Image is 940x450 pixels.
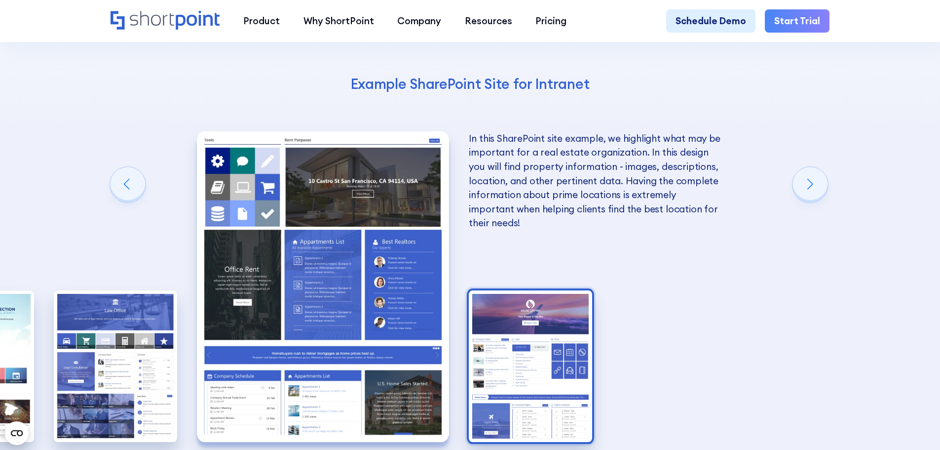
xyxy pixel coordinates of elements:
div: Product [243,14,280,28]
img: Intranet Site Example SharePoint Real Estate [197,131,450,442]
div: Previous slide [110,167,146,203]
a: Company [385,9,453,33]
a: Resources [453,9,524,33]
a: Pricing [524,9,579,33]
img: Intranet Page Example Legal [54,290,177,442]
a: Home [111,11,220,31]
div: Company [397,14,441,28]
a: Product [231,9,292,33]
div: 9 / 10 [197,131,450,442]
a: Why ShortPoint [292,9,386,33]
div: Resources [465,14,512,28]
h4: Example SharePoint Site for Intranet [206,75,735,93]
div: 8 / 10 [54,290,177,442]
a: Schedule Demo [666,9,755,33]
a: Start Trial [765,9,829,33]
p: In this SharePoint site example, we highlight what may be important for a real estate organizatio... [469,131,721,230]
div: Pricing [535,14,566,28]
iframe: Chat Widget [762,335,940,450]
div: Why ShortPoint [303,14,374,28]
img: Best SharePoint Intranet Transport [469,290,592,442]
div: Next slide [792,167,828,203]
div: 10 / 10 [469,290,592,442]
button: Open CMP widget [5,421,29,445]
